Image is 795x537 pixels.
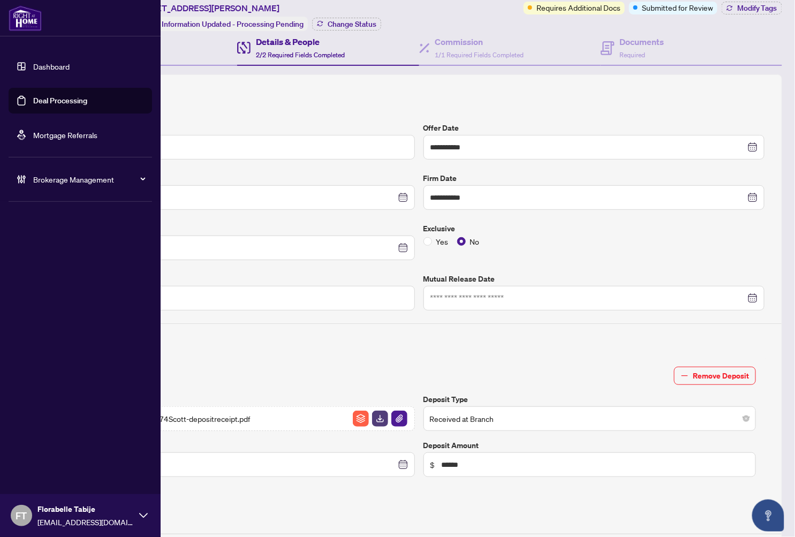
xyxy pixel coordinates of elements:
[353,411,369,427] img: File Archive
[642,2,713,13] span: Submitted for Review
[722,2,782,14] button: Modify Tags
[73,122,415,134] label: Sold Price
[33,173,145,185] span: Brokerage Management
[423,172,765,184] label: Firm Date
[620,35,664,48] h4: Documents
[737,4,777,12] span: Modify Tags
[82,406,415,431] span: 1754528265756-474Scott-depositreceipt.pdfFile ArchiveFile DownloadFile Attachement
[423,440,756,451] label: Deposit Amount
[37,503,134,515] span: Florabelle Tabije
[752,500,784,532] button: Open asap
[432,236,453,247] span: Yes
[256,35,345,48] h4: Details & People
[16,508,27,523] span: FT
[37,516,134,528] span: [EMAIL_ADDRESS][DOMAIN_NAME]
[435,35,524,48] h4: Commission
[681,372,688,380] span: minus
[391,410,408,427] button: File Attachement
[693,367,749,384] span: Remove Deposit
[430,409,750,429] span: Received at Branch
[82,440,415,451] label: Deposit Date
[372,411,388,427] img: File Download
[73,332,764,345] h4: Deposit
[256,51,345,59] span: 2/2 Required Fields Completed
[73,273,415,285] label: Unit/Lot Number
[466,236,484,247] span: No
[743,415,749,422] span: close-circle
[423,273,765,285] label: Mutual Release Date
[33,96,87,105] a: Deal Processing
[73,92,764,109] h2: Trade Details
[352,410,369,427] button: File Archive
[391,411,407,427] img: File Attachement
[312,18,381,31] button: Change Status
[423,394,756,405] label: Deposit Type
[162,19,304,29] span: Information Updated - Processing Pending
[536,2,620,13] span: Requires Additional Docs
[133,17,308,31] div: Status:
[430,459,435,471] span: $
[89,413,250,425] span: 1754528265756-474Scott-depositreceipt.pdf
[33,62,70,71] a: Dashboard
[674,367,756,385] button: Remove Deposit
[133,2,279,14] span: [STREET_ADDRESS][PERSON_NAME]
[423,223,765,235] label: Exclusive
[33,130,97,140] a: Mortgage Referrals
[9,5,42,31] img: logo
[435,51,524,59] span: 1/1 Required Fields Completed
[620,51,646,59] span: Required
[423,122,765,134] label: Offer Date
[372,410,389,427] button: File Download
[73,223,415,235] label: Conditional Date
[73,172,415,184] label: Closing Date
[328,20,376,28] span: Change Status
[82,394,415,405] label: Deposit Upload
